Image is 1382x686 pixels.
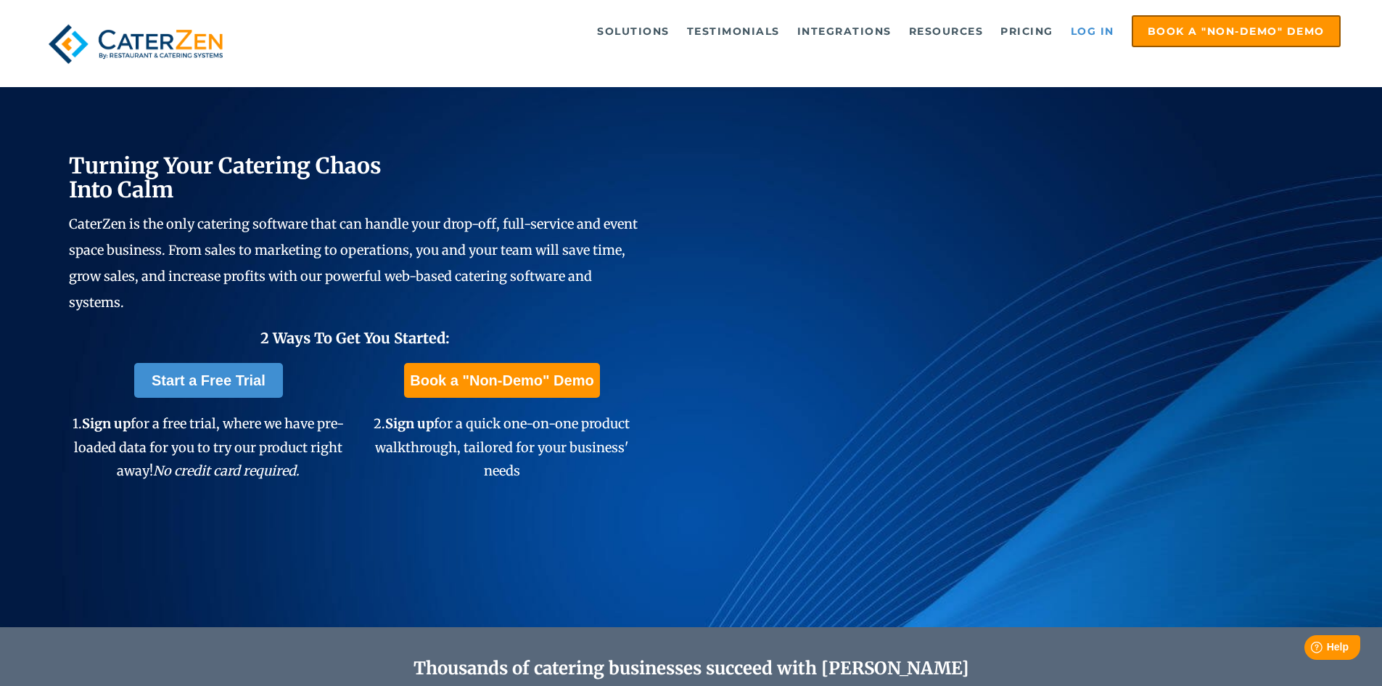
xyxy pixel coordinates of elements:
h2: Thousands of catering businesses succeed with [PERSON_NAME] [139,658,1244,679]
a: Testimonials [680,17,787,46]
span: Turning Your Catering Chaos Into Calm [69,152,382,203]
span: 1. for a free trial, where we have pre-loaded data for you to try our product right away! [73,415,344,479]
img: caterzen [41,15,230,73]
span: CaterZen is the only catering software that can handle your drop-off, full-service and event spac... [69,216,638,311]
a: Book a "Non-Demo" Demo [1132,15,1341,47]
span: Sign up [385,415,434,432]
em: No credit card required. [153,462,300,479]
a: Log in [1064,17,1122,46]
a: Pricing [993,17,1061,46]
span: 2. for a quick one-on-one product walkthrough, tailored for your business' needs [374,415,630,479]
a: Start a Free Trial [134,363,283,398]
a: Book a "Non-Demo" Demo [404,363,599,398]
a: Resources [902,17,991,46]
div: Navigation Menu [263,15,1341,47]
a: Solutions [590,17,677,46]
iframe: Help widget launcher [1253,629,1366,670]
span: 2 Ways To Get You Started: [260,329,450,347]
span: Sign up [82,415,131,432]
a: Integrations [790,17,899,46]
